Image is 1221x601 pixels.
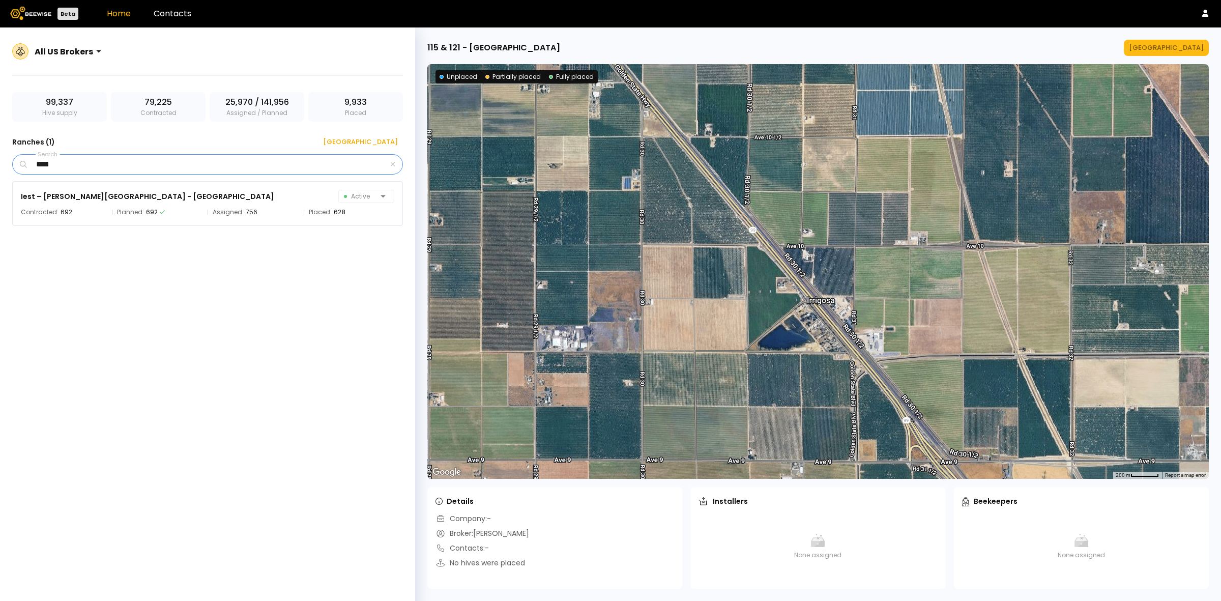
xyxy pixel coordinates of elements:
[10,7,51,20] img: Beewise logo
[962,496,1018,506] div: Beekeepers
[246,207,257,217] div: 756
[427,42,560,54] div: 115 & 121 - [GEOGRAPHIC_DATA]
[1165,472,1206,478] a: Report a map error
[61,207,72,217] div: 692
[430,466,463,479] img: Google
[435,558,525,568] div: No hives were placed
[1129,43,1204,53] div: [GEOGRAPHIC_DATA]
[12,92,107,122] div: Hive supply
[344,96,367,108] span: 9,933
[311,134,403,150] button: [GEOGRAPHIC_DATA]
[962,513,1201,580] div: None assigned
[316,137,398,147] div: [GEOGRAPHIC_DATA]
[549,72,594,81] div: Fully placed
[57,8,78,20] div: Beta
[146,207,158,217] div: 692
[46,96,73,108] span: 99,337
[440,72,477,81] div: Unplaced
[210,92,304,122] div: Assigned / Planned
[435,496,474,506] div: Details
[107,8,131,19] a: Home
[213,207,244,217] span: Assigned:
[154,8,191,19] a: Contacts
[699,496,748,506] div: Installers
[485,72,541,81] div: Partially placed
[1113,472,1162,479] button: Map Scale: 200 m per 52 pixels
[435,513,491,524] div: Company: -
[334,207,345,217] div: 628
[225,96,289,108] span: 25,970 / 141,956
[144,96,172,108] span: 79,225
[21,190,274,203] div: Iest – [PERSON_NAME][GEOGRAPHIC_DATA] - [GEOGRAPHIC_DATA]
[430,466,463,479] a: Open this area in Google Maps (opens a new window)
[344,190,376,203] span: Active
[12,135,55,149] h3: Ranches ( 1 )
[35,45,93,58] div: All US Brokers
[435,528,529,539] div: Broker: [PERSON_NAME]
[21,207,59,217] span: Contracted:
[435,543,489,554] div: Contacts: -
[1124,40,1209,56] button: [GEOGRAPHIC_DATA]
[308,92,403,122] div: Placed
[111,92,206,122] div: Contracted
[117,207,144,217] span: Planned:
[699,513,937,580] div: None assigned
[309,207,332,217] span: Placed:
[1116,472,1130,478] span: 200 m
